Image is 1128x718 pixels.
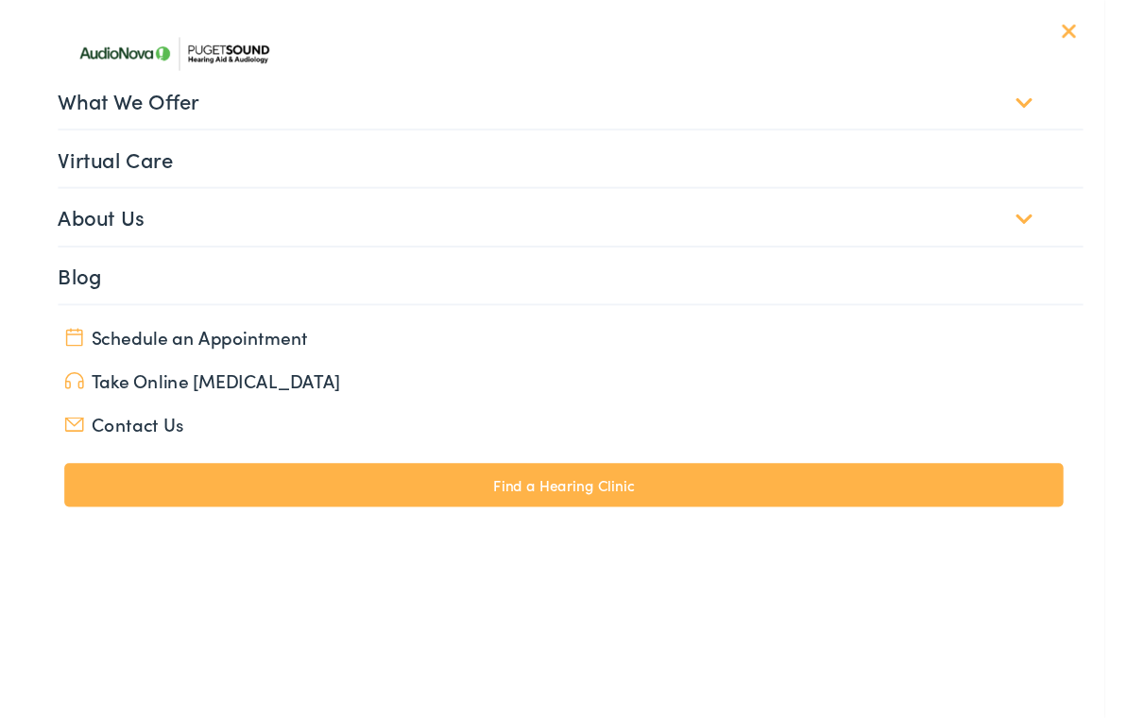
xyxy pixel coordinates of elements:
[43,435,64,450] img: utility icon
[37,136,1105,195] a: Virtual Care
[43,388,64,406] img: utility icon
[43,342,64,361] img: utility icon
[43,428,1085,454] a: Contact Us
[43,483,1085,528] a: Find a Hearing Clinic
[43,337,1085,364] a: Schedule an Appointment
[43,383,1085,409] a: Take Online [MEDICAL_DATA]
[37,197,1105,255] a: About Us
[37,258,1105,316] a: Blog
[37,76,1105,134] a: What We Offer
